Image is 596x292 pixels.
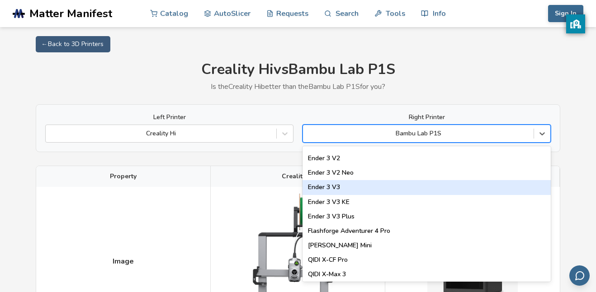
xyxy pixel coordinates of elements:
div: Ender 3 V3 Plus [303,209,551,224]
button: privacy banner [566,14,585,33]
div: Flashforge Adventurer 4 Pro [303,224,551,238]
button: Sign In [548,5,583,22]
div: Ender 3 V2 [303,151,551,166]
label: Left Printer [45,114,293,121]
div: Ender 3 V3 KE [303,195,551,209]
button: Send feedback via email [569,265,590,286]
div: QIDI X-CF Pro [303,253,551,267]
div: Ender 3 V2 Neo [303,166,551,180]
span: Image [113,257,134,265]
h1: Creality Hi vs Bambu Lab P1S [36,61,560,78]
div: QIDI X-Max 3 [303,267,551,282]
div: Ender 3 V3 [303,180,551,195]
input: Bambu Lab P1SElegoo Neptune 4Elegoo Neptune 4 MaxElegoo Neptune 4 PlusElegoo Neptune 4 ProElegoo ... [307,130,309,137]
label: Right Printer [303,114,551,121]
span: Matter Manifest [29,7,112,20]
div: [PERSON_NAME] Mini [303,238,551,253]
span: Property [110,173,137,180]
a: ← Back to 3D Printers [36,36,110,52]
input: Creality Hi [50,130,52,137]
span: Creality Hi [282,173,314,180]
p: Is the Creality Hi better than the Bambu Lab P1S for you? [36,83,560,91]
